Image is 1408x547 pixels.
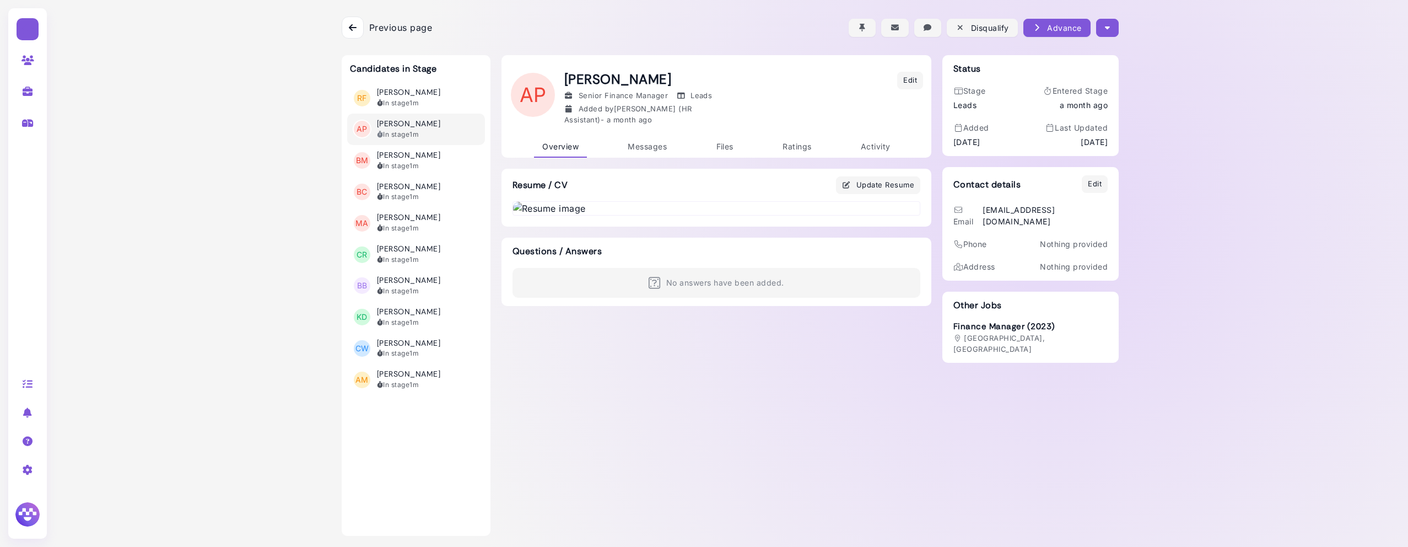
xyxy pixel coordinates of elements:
[953,300,1108,310] h3: Other Jobs
[953,333,1108,355] div: [GEOGRAPHIC_DATA], [GEOGRAPHIC_DATA]
[354,372,370,388] span: AM
[377,286,419,296] div: In stage
[1040,261,1108,272] p: Nothing provided
[342,17,432,39] a: Previous page
[377,213,440,222] h3: [PERSON_NAME]
[953,261,995,272] div: Address
[377,88,440,97] h3: [PERSON_NAME]
[377,244,440,254] h3: [PERSON_NAME]
[377,223,419,233] div: In stage
[1043,85,1108,96] div: Entered Stage
[1045,122,1108,133] div: Last Updated
[409,318,419,326] time: 2025-06-30T14:02:30.836Z
[354,246,370,263] span: CR
[953,85,986,96] div: Stage
[1040,238,1108,250] p: Nothing provided
[354,340,370,357] span: CW
[1081,136,1108,148] time: [DATE]
[628,142,667,151] span: Messages
[534,136,587,158] a: Overview
[607,115,652,124] time: Jun 30, 2025
[953,179,1021,190] h3: Contact details
[377,307,440,317] h3: [PERSON_NAME]
[377,192,419,202] div: In stage
[377,161,419,171] div: In stage
[354,90,370,106] span: RF
[377,339,440,348] h3: [PERSON_NAME]
[409,99,419,107] time: 2025-06-30T14:02:39.425Z
[853,136,899,158] a: Activity
[676,90,712,101] div: Leads
[953,321,1108,331] h4: Finance Manager (2023)
[409,380,419,389] time: 2025-06-30T14:02:27.397Z
[1060,99,1108,111] time: Jun 30, 2025
[354,277,370,294] span: BB
[1088,179,1102,190] div: Edit
[953,204,980,227] div: Email
[354,184,370,200] span: BC
[953,321,1108,355] a: Finance Manager (2023) [GEOGRAPHIC_DATA], [GEOGRAPHIC_DATA]
[409,349,419,357] time: 2025-06-30T14:02:28.347Z
[716,142,733,151] span: Files
[511,73,555,117] span: AP
[409,162,419,170] time: 2025-06-30T14:02:35.043Z
[377,348,419,358] div: In stage
[354,215,370,232] span: MA
[1082,175,1108,193] button: Edit
[619,136,675,158] a: Messages
[377,369,440,379] h3: [PERSON_NAME]
[897,72,923,89] button: Edit
[564,104,730,125] div: Added by [PERSON_NAME] (HR Assistant) -
[953,122,989,133] div: Added
[377,130,419,140] div: In stage
[409,224,419,232] time: 2025-06-30T14:02:32.508Z
[377,119,440,128] h3: [PERSON_NAME]
[409,255,419,264] time: 2025-06-30T14:02:31.907Z
[14,501,41,528] img: Megan
[953,99,986,111] div: Leads
[842,179,915,191] div: Update Resume
[377,98,419,108] div: In stage
[377,255,419,265] div: In stage
[774,136,819,158] a: Ratings
[350,63,436,74] h3: Candidates in Stage
[956,22,1008,34] div: Disqualify
[1032,22,1082,34] div: Advance
[377,380,419,390] div: In stage
[708,136,742,158] a: Files
[501,169,579,201] h3: Resume / CV
[861,142,891,151] span: Activity
[903,75,917,86] div: Edit
[409,130,419,138] time: 2025-06-30T14:02:35.606Z
[354,121,370,137] span: AP
[369,21,432,34] span: Previous page
[377,276,440,285] h3: [PERSON_NAME]
[377,151,440,160] h3: [PERSON_NAME]
[1023,19,1091,37] button: Advance
[377,182,440,191] h3: [PERSON_NAME]
[953,238,987,250] div: Phone
[783,142,811,151] span: Ratings
[513,246,920,256] h3: Questions / Answers
[564,72,730,88] h1: [PERSON_NAME]
[953,63,981,74] h3: Status
[409,192,419,201] time: 2025-06-30T14:02:32.677Z
[354,152,370,169] span: BM
[542,142,579,151] span: Overview
[947,19,1017,37] button: Disqualify
[513,268,920,298] div: No answers have been added.
[983,204,1108,227] div: [EMAIL_ADDRESS][DOMAIN_NAME]
[409,287,419,295] time: 2025-06-30T14:02:31.496Z
[377,318,419,328] div: In stage
[513,202,920,215] img: Resume image
[564,90,668,101] div: Senior Finance Manager
[354,309,370,325] span: KD
[953,136,980,148] time: [DATE]
[836,176,921,194] button: Update Resume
